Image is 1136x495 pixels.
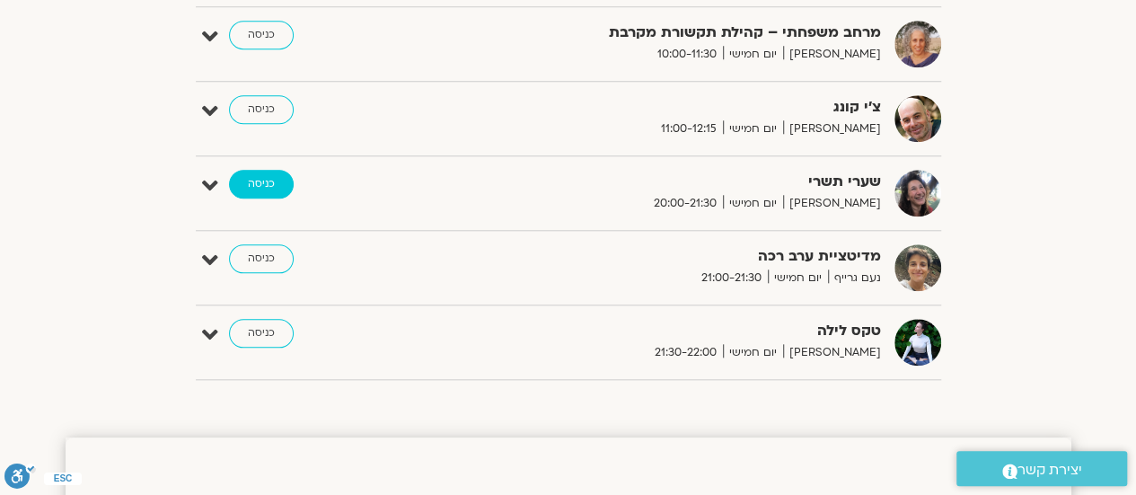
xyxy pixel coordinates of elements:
span: [PERSON_NAME] [783,119,881,138]
span: יום חמישי [723,119,783,138]
span: 21:30-22:00 [648,343,723,362]
span: יום חמישי [723,45,783,64]
span: 10:00-11:30 [651,45,723,64]
a: כניסה [229,21,294,49]
span: 11:00-12:15 [655,119,723,138]
a: כניסה [229,244,294,273]
strong: שערי תשרי [441,170,881,194]
span: [PERSON_NAME] [783,194,881,213]
a: כניסה [229,319,294,348]
a: כניסה [229,170,294,199]
a: כניסה [229,95,294,124]
span: יצירת קשר [1017,458,1082,482]
strong: טקס לילה [441,319,881,343]
span: 20:00-21:30 [647,194,723,213]
a: יצירת קשר [956,451,1127,486]
strong: מדיטציית ערב רכה [441,244,881,269]
span: יום חמישי [723,343,783,362]
strong: צ'י קונג [441,95,881,119]
span: [PERSON_NAME] [783,343,881,362]
strong: מרחב משפחתי – קהילת תקשורת מקרבת [441,21,881,45]
span: יום חמישי [723,194,783,213]
span: 21:00-21:30 [695,269,768,287]
span: נעם גרייף [828,269,881,287]
span: [PERSON_NAME] [783,45,881,64]
span: יום חמישי [768,269,828,287]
